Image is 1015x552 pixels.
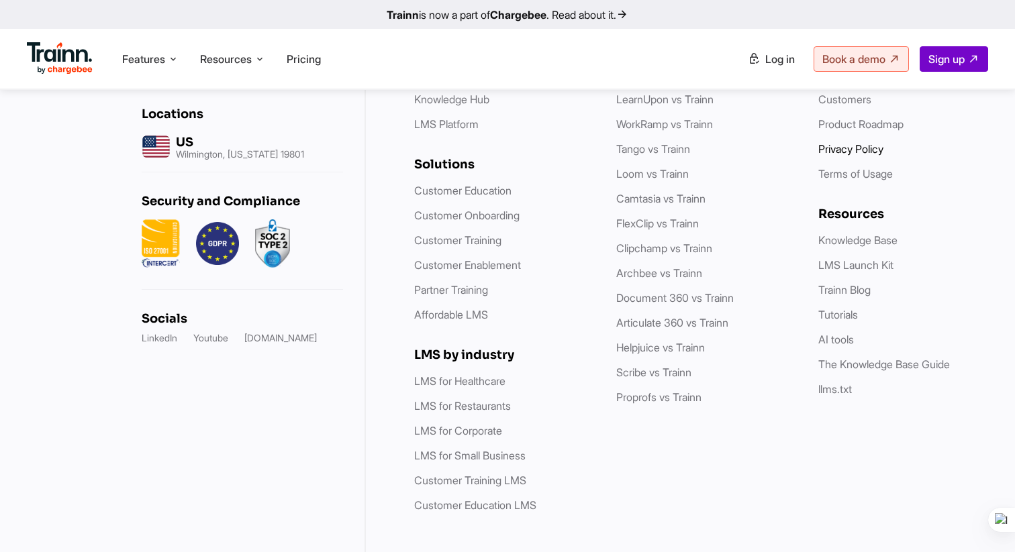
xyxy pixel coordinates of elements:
[142,132,171,161] img: us headquarters
[765,52,795,66] span: Log in
[142,331,177,345] a: LinkedIn
[616,142,690,156] a: Tango vs Trainn
[616,192,706,205] a: Camtasia vs Trainn
[414,308,488,321] a: Affordable LMS
[616,341,705,354] a: Helpjuice vs Trainn
[193,331,228,345] a: Youtube
[740,47,803,71] a: Log in
[414,424,502,437] a: LMS for Corporate
[414,283,488,296] a: Partner Training
[142,107,343,121] h6: Locations
[920,46,988,72] a: Sign up
[616,167,689,180] a: Loom vs Trainn
[818,93,871,106] a: Customers
[616,291,734,305] a: Document 360 vs Trainn
[414,233,501,247] a: Customer Training
[142,311,343,326] h6: Socials
[818,167,893,180] a: Terms of Usage
[414,374,505,388] a: LMS for Healthcare
[122,52,165,66] span: Features
[196,219,239,268] img: GDPR.png
[818,117,904,131] a: Product Roadmap
[818,382,852,396] a: llms.txt
[414,474,526,487] a: Customer Training LMS
[616,366,691,379] a: Scribe vs Trainn
[818,357,950,371] a: The Knowledge Base Guide
[244,331,317,345] a: [DOMAIN_NAME]
[287,52,321,66] a: Pricing
[414,399,511,412] a: LMS for Restaurants
[176,135,304,150] h6: US
[616,93,714,106] a: LearnUpon vs Trainn
[616,390,702,404] a: Proprofs vs Trainn
[818,333,854,346] a: AI tools
[616,217,699,230] a: FlexClip vs Trainn
[414,184,512,197] a: Customer Education
[818,142,883,156] a: Privacy Policy
[142,194,343,209] h6: Security and Compliance
[948,488,1015,552] iframe: Chat Widget
[814,46,909,72] a: Book a demo
[616,266,702,280] a: Archbee vs Trainn
[200,52,252,66] span: Resources
[176,150,304,159] p: Wilmington, [US_STATE] 19801
[414,209,520,222] a: Customer Onboarding
[490,8,546,21] b: Chargebee
[818,258,893,272] a: LMS Launch Kit
[414,258,521,272] a: Customer Enablement
[928,52,965,66] span: Sign up
[818,308,858,321] a: Tutorials
[414,157,589,172] h6: Solutions
[818,233,898,247] a: Knowledge Base
[27,42,93,74] img: Trainn Logo
[414,498,536,512] a: Customer Education LMS
[818,207,994,221] h6: Resources
[822,52,885,66] span: Book a demo
[414,117,479,131] a: LMS Platform
[387,8,419,21] b: Trainn
[818,283,871,296] a: Trainn Blog
[142,219,180,268] img: ISO
[414,93,489,106] a: Knowledge Hub
[414,449,526,462] a: LMS for Small Business
[616,117,713,131] a: WorkRamp vs Trainn
[414,347,589,362] h6: LMS by industry
[255,219,290,268] img: soc2
[616,241,712,255] a: Clipchamp vs Trainn
[616,316,728,329] a: Articulate 360 vs Trainn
